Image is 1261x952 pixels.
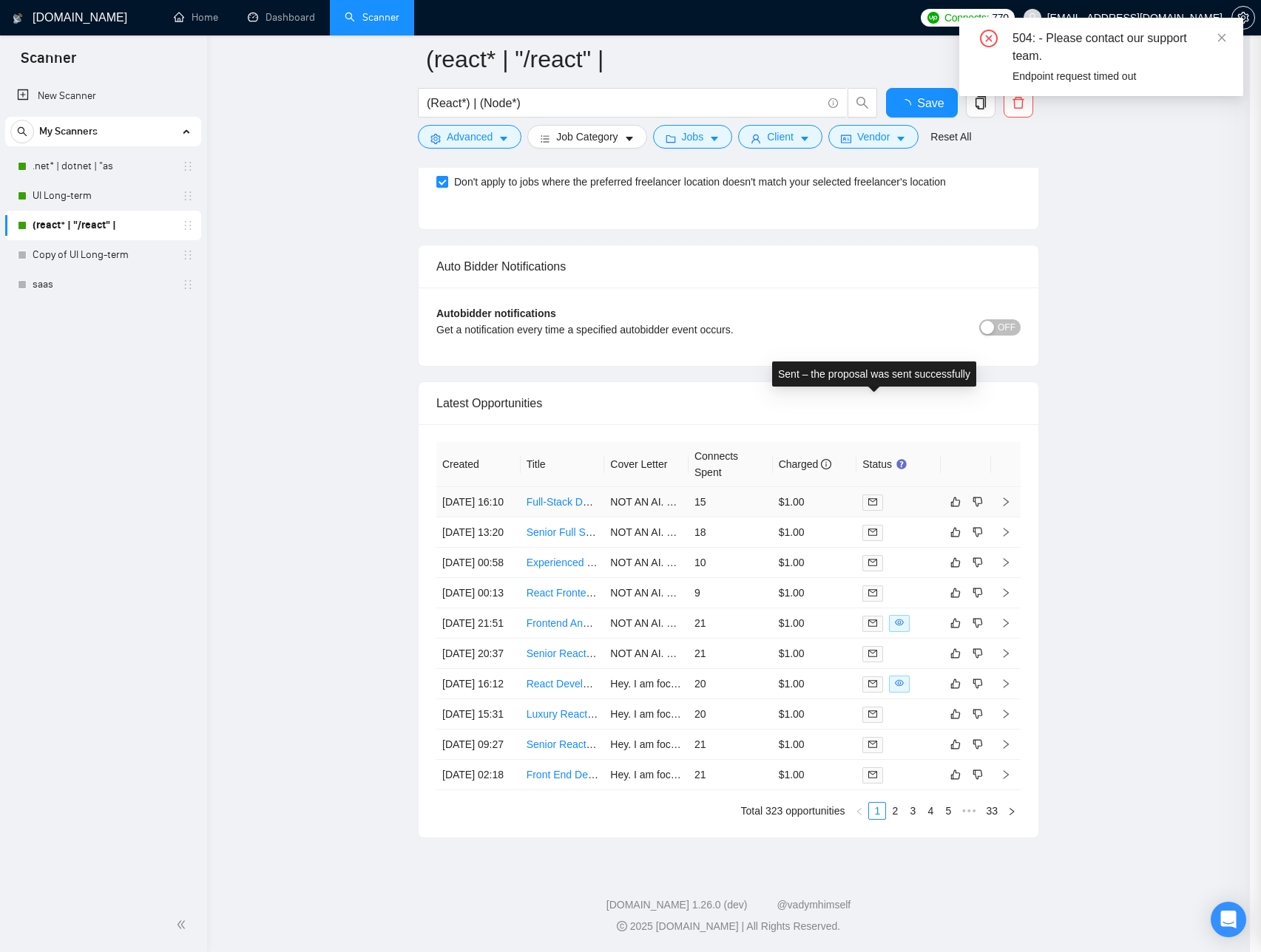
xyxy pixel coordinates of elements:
[772,361,976,387] div: Sent – the proposal was sent successfully
[1012,30,1225,65] div: 504: - Please contact our support team.
[980,30,998,47] span: close-circle
[1217,33,1227,43] span: close
[1012,68,1225,84] div: Endpoint request timed out
[1211,902,1246,937] div: Open Intercom Messenger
